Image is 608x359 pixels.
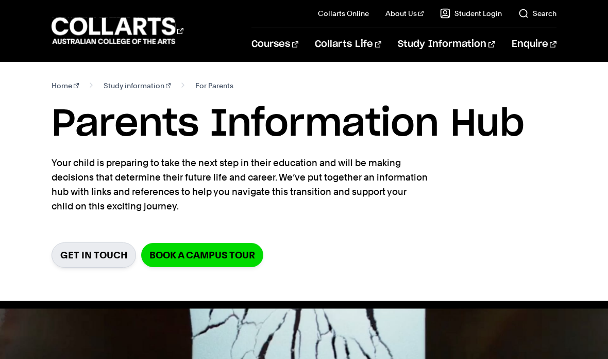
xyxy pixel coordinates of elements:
a: Enquire [512,27,556,61]
p: Your child is preparing to take the next step in their education and will be making decisions tha... [52,156,428,214]
a: Collarts Life [315,27,381,61]
a: Collarts Online [318,8,369,19]
a: Get in Touch [52,242,136,268]
h1: Parents Information Hub [52,101,556,148]
span: For Parents [195,78,233,93]
a: Student Login [440,8,502,19]
a: About Us [385,8,424,19]
div: Go to homepage [52,16,183,45]
a: Book a Campus Tour [141,243,263,267]
a: Home [52,78,79,93]
a: Search [518,8,556,19]
a: Study information [104,78,171,93]
a: Study Information [398,27,495,61]
a: Courses [251,27,298,61]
